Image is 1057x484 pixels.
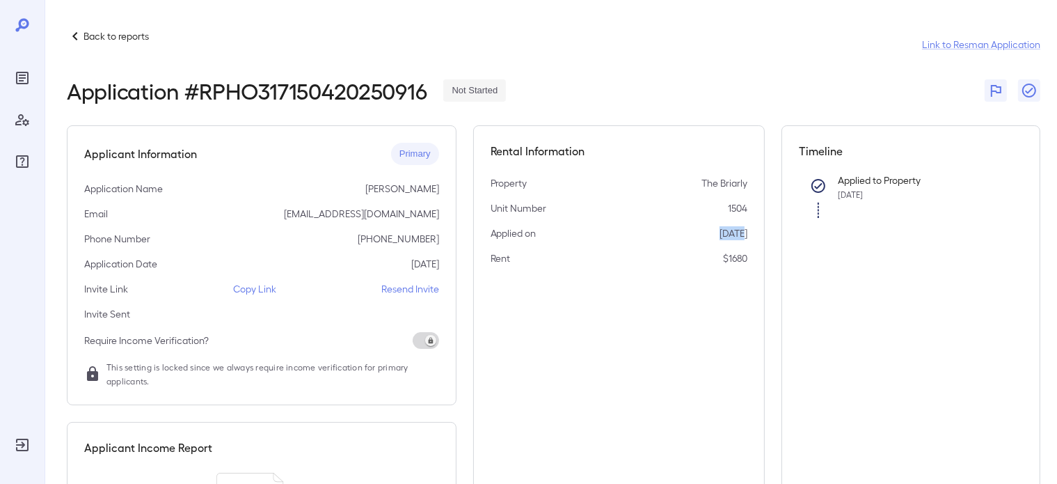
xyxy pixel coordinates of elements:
h5: Timeline [799,143,1023,159]
div: Manage Users [11,109,33,131]
p: The Briarly [701,176,747,190]
p: Back to reports [84,29,149,43]
p: Phone Number [84,232,150,246]
h2: Application # RPHO317150420250916 [67,78,427,103]
span: [DATE] [838,189,863,199]
span: This setting is locked since we always require income verification for primary applicants. [106,360,439,388]
p: [DATE] [411,257,439,271]
p: Copy Link [233,282,276,296]
h5: Applicant Income Report [84,439,212,456]
p: [PERSON_NAME] [365,182,439,196]
p: Application Name [84,182,163,196]
p: Unit Number [491,201,547,215]
span: Primary [391,148,439,161]
a: Link to Resman Application [922,38,1040,52]
p: [DATE] [720,226,747,240]
h5: Rental Information [491,143,748,159]
p: Application Date [84,257,157,271]
p: Invite Sent [84,307,130,321]
button: Close Report [1018,79,1040,102]
p: [EMAIL_ADDRESS][DOMAIN_NAME] [284,207,439,221]
div: FAQ [11,150,33,173]
p: Property [491,176,527,190]
p: Applied to Property [838,173,1001,187]
p: Invite Link [84,282,128,296]
p: Require Income Verification? [84,334,209,348]
p: [PHONE_NUMBER] [358,232,439,246]
span: Not Started [443,84,506,97]
h5: Applicant Information [84,146,197,162]
button: Flag Report [985,79,1007,102]
p: Email [84,207,108,221]
p: $1680 [723,251,747,265]
p: 1504 [728,201,747,215]
p: Rent [491,251,511,265]
p: Resend Invite [381,282,439,296]
div: Reports [11,67,33,89]
div: Log Out [11,434,33,456]
p: Applied on [491,226,537,240]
